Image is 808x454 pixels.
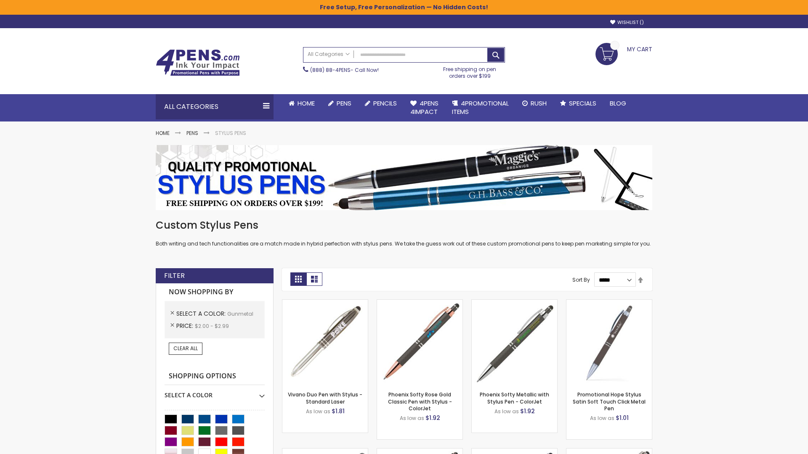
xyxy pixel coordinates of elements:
[472,300,557,385] img: Phoenix Softy Metallic with Stylus Pen - ColorJet-Gunmetal
[516,94,553,113] a: Rush
[310,66,351,74] a: (888) 88-4PENS
[215,129,246,137] strong: Stylus Pens
[531,99,547,108] span: Rush
[472,299,557,306] a: Phoenix Softy Metallic with Stylus Pen - ColorJet-Gunmetal
[566,299,652,306] a: Promotional Hope Stylus Satin Soft Touch Click Metal Pen-Gunmetal
[553,94,603,113] a: Specials
[310,66,379,74] span: - Call Now!
[165,283,265,301] strong: Now Shopping by
[298,99,315,108] span: Home
[176,322,195,330] span: Price
[332,407,345,415] span: $1.81
[569,99,596,108] span: Specials
[227,310,253,317] span: Gunmetal
[156,129,170,137] a: Home
[603,94,633,113] a: Blog
[282,300,368,385] img: Vivano Duo Pen with Stylus - Standard Laser-Gunmetal
[573,391,646,412] a: Promotional Hope Stylus Satin Soft Touch Click Metal Pen
[169,343,202,354] a: Clear All
[303,48,354,61] a: All Categories
[308,51,350,58] span: All Categories
[156,219,652,232] h1: Custom Stylus Pens
[173,345,198,352] span: Clear All
[425,414,440,422] span: $1.92
[186,129,198,137] a: Pens
[480,391,549,405] a: Phoenix Softy Metallic with Stylus Pen - ColorJet
[282,94,322,113] a: Home
[400,414,424,422] span: As low as
[358,94,404,113] a: Pencils
[404,94,445,121] a: 4Pens4impact
[452,99,509,116] span: 4PROMOTIONAL ITEMS
[566,300,652,385] img: Promotional Hope Stylus Satin Soft Touch Click Metal Pen-Gunmetal
[165,385,265,399] div: Select A Color
[610,19,644,26] a: Wishlist
[156,219,652,248] div: Both writing and tech functionalities are a match made in hybrid perfection with stylus pens. We ...
[156,49,240,76] img: 4Pens Custom Pens and Promotional Products
[445,94,516,121] a: 4PROMOTIONALITEMS
[288,391,362,405] a: Vivano Duo Pen with Stylus - Standard Laser
[377,299,462,306] a: Phoenix Softy Rose Gold Classic Pen with Stylus - ColorJet-Gunmetal
[290,272,306,286] strong: Grid
[156,145,652,210] img: Stylus Pens
[388,391,452,412] a: Phoenix Softy Rose Gold Classic Pen with Stylus - ColorJet
[282,299,368,306] a: Vivano Duo Pen with Stylus - Standard Laser-Gunmetal
[164,271,185,280] strong: Filter
[337,99,351,108] span: Pens
[306,408,330,415] span: As low as
[373,99,397,108] span: Pencils
[195,322,229,330] span: $2.00 - $2.99
[322,94,358,113] a: Pens
[176,309,227,318] span: Select A Color
[494,408,519,415] span: As low as
[165,367,265,385] strong: Shopping Options
[616,414,629,422] span: $1.01
[610,99,626,108] span: Blog
[410,99,439,116] span: 4Pens 4impact
[435,63,505,79] div: Free shipping on pen orders over $199
[572,276,590,283] label: Sort By
[520,407,535,415] span: $1.92
[156,94,274,119] div: All Categories
[377,300,462,385] img: Phoenix Softy Rose Gold Classic Pen with Stylus - ColorJet-Gunmetal
[590,414,614,422] span: As low as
